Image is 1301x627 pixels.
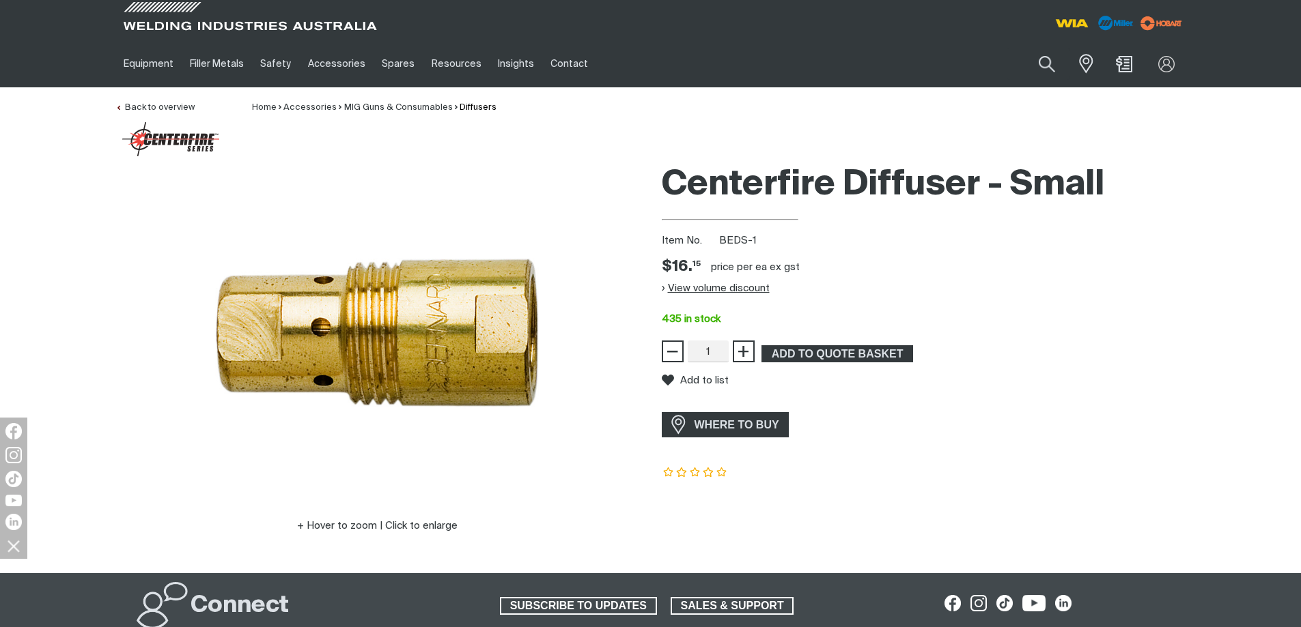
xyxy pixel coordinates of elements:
span: 435 in stock [662,314,721,324]
span: − [666,340,679,363]
img: miller [1136,13,1186,33]
a: Spares [374,40,423,87]
span: Add to list [680,375,729,386]
h1: Centerfire Diffuser - Small [662,163,1186,207]
img: YouTube [5,495,22,506]
sup: 15 [693,260,701,267]
a: Resources [423,40,489,87]
img: Centerfire Diffuser - Small [207,156,548,497]
input: Product name or item number... [1007,48,1070,80]
button: View volume discount [662,277,770,299]
div: ex gst [770,261,800,274]
a: Back to overview [115,103,195,112]
span: SALES & SUPPORT [672,597,793,615]
a: Filler Metals [182,40,252,87]
button: Search products [1024,48,1070,80]
img: TikTok [5,471,22,487]
img: Facebook [5,423,22,439]
a: WHERE TO BUY [662,412,789,437]
span: + [737,340,750,363]
a: Diffusers [460,103,496,112]
span: $16. [662,257,701,277]
a: Accessories [283,103,337,112]
span: ADD TO QUOTE BASKET [763,345,912,363]
span: Rating: {0} [662,468,729,478]
a: Accessories [300,40,374,87]
span: WHERE TO BUY [686,414,788,436]
img: hide socials [2,534,25,557]
h2: Connect [191,591,289,621]
a: Safety [252,40,299,87]
a: Equipment [115,40,182,87]
img: Instagram [5,447,22,463]
img: LinkedIn [5,514,22,530]
span: SUBSCRIBE TO UPDATES [501,597,656,615]
span: BEDS-1 [719,235,757,246]
a: Home [252,103,277,112]
button: Hover to zoom | Click to enlarge [289,518,466,534]
a: Shopping cart (0 product(s)) [1113,56,1135,72]
nav: Breadcrumb [252,101,496,115]
button: Add to list [662,374,729,386]
span: Item No. [662,233,717,249]
a: SALES & SUPPORT [671,597,794,615]
button: Add Centerfire Diffuser - Small to the shopping cart [761,345,913,363]
div: Price [662,257,701,277]
a: Insights [490,40,542,87]
div: price per EA [711,261,767,274]
nav: Main [115,40,919,87]
a: SUBSCRIBE TO UPDATES [500,597,657,615]
a: Contact [542,40,596,87]
a: MIG Guns & Consumables [344,103,453,112]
